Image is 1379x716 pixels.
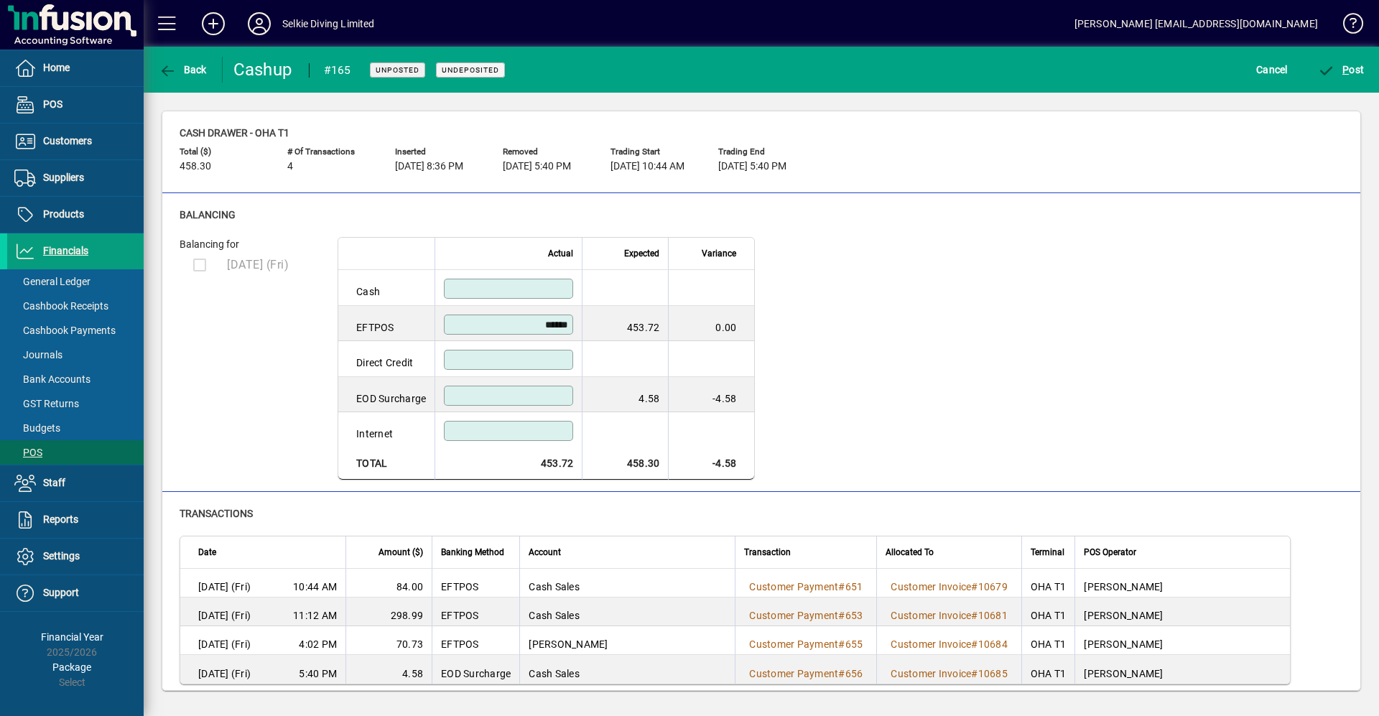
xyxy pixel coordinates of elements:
[432,655,519,684] td: EOD Surcharge
[293,608,337,623] span: 11:12 AM
[338,306,435,342] td: EFTPOS
[582,377,668,413] td: 4.58
[7,465,144,501] a: Staff
[155,57,210,83] button: Back
[43,98,62,110] span: POS
[1074,655,1290,684] td: [PERSON_NAME]
[1084,544,1136,560] span: POS Operator
[668,377,754,413] td: -4.58
[198,608,251,623] span: [DATE] (Fri)
[845,638,863,650] span: 655
[891,610,971,621] span: Customer Invoice
[442,65,499,75] span: Undeposited
[198,544,216,560] span: Date
[749,581,838,592] span: Customer Payment
[519,598,735,626] td: Cash Sales
[395,147,481,157] span: Inserted
[624,246,659,261] span: Expected
[891,581,971,592] span: Customer Invoice
[1253,57,1291,83] button: Cancel
[299,666,337,681] span: 5:40 PM
[744,544,791,560] span: Transaction
[891,668,971,679] span: Customer Invoice
[180,127,289,139] span: Cash drawer - OHA T1
[338,341,435,377] td: Direct Credit
[43,172,84,183] span: Suppliers
[236,11,282,37] button: Profile
[886,666,1013,682] a: Customer Invoice#10685
[1318,64,1365,75] span: ost
[7,367,144,391] a: Bank Accounts
[159,64,207,75] span: Back
[14,300,108,312] span: Cashbook Receipts
[519,626,735,655] td: [PERSON_NAME]
[379,544,423,560] span: Amount ($)
[338,270,435,306] td: Cash
[43,513,78,525] span: Reports
[1021,598,1075,626] td: OHA T1
[227,258,289,271] span: [DATE] (Fri)
[886,636,1013,652] a: Customer Invoice#10684
[971,638,978,650] span: #
[43,587,79,598] span: Support
[1021,569,1075,598] td: OHA T1
[838,638,845,650] span: #
[702,246,736,261] span: Variance
[144,57,223,83] app-page-header-button: Back
[180,161,211,172] span: 458.30
[14,447,42,458] span: POS
[43,62,70,73] span: Home
[7,502,144,538] a: Reports
[749,610,838,621] span: Customer Payment
[198,580,251,594] span: [DATE] (Fri)
[971,581,978,592] span: #
[14,422,60,434] span: Budgets
[7,539,144,575] a: Settings
[886,544,934,560] span: Allocated To
[287,161,293,172] span: 4
[7,391,144,416] a: GST Returns
[299,637,337,651] span: 4:02 PM
[7,160,144,196] a: Suppliers
[582,306,668,342] td: 453.72
[1314,57,1368,83] button: Post
[971,610,978,621] span: #
[845,610,863,621] span: 653
[338,377,435,413] td: EOD Surcharge
[14,276,90,287] span: General Ledger
[7,294,144,318] a: Cashbook Receipts
[180,237,323,252] div: Balancing for
[432,598,519,626] td: EFTPOS
[1021,626,1075,655] td: OHA T1
[529,544,561,560] span: Account
[1074,626,1290,655] td: [PERSON_NAME]
[891,638,971,650] span: Customer Invoice
[7,440,144,465] a: POS
[503,161,571,172] span: [DATE] 5:40 PM
[43,477,65,488] span: Staff
[180,147,266,157] span: Total ($)
[744,579,868,595] a: Customer Payment#651
[7,416,144,440] a: Budgets
[845,668,863,679] span: 656
[749,668,838,679] span: Customer Payment
[7,318,144,343] a: Cashbook Payments
[749,638,838,650] span: Customer Payment
[978,638,1008,650] span: 10684
[43,550,80,562] span: Settings
[668,447,754,480] td: -4.58
[503,147,589,157] span: Removed
[519,569,735,598] td: Cash Sales
[838,668,845,679] span: #
[293,580,337,594] span: 10:44 AM
[41,631,103,643] span: Financial Year
[668,306,754,342] td: 0.00
[978,668,1008,679] span: 10685
[345,655,432,684] td: 4.58
[7,124,144,159] a: Customers
[395,161,463,172] span: [DATE] 8:36 PM
[180,209,236,220] span: Balancing
[978,610,1008,621] span: 10681
[338,412,435,447] td: Internet
[845,581,863,592] span: 651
